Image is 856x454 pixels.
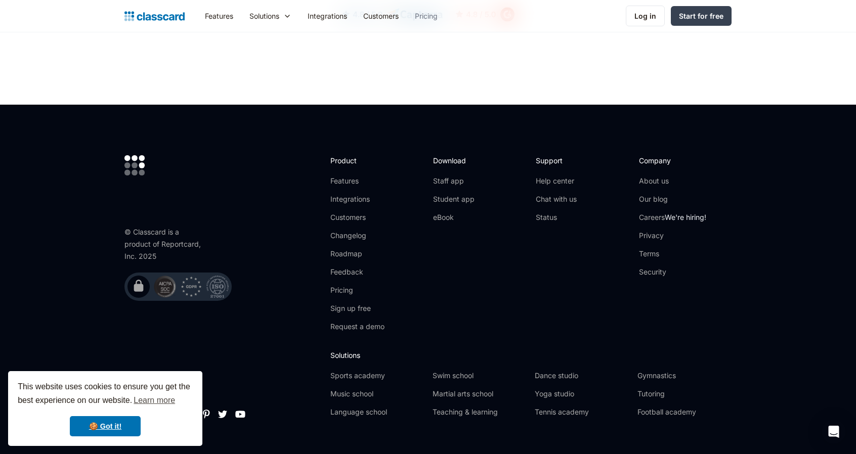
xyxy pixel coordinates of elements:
[634,11,656,21] div: Log in
[433,371,527,381] a: Swim school
[637,407,732,417] a: Football academy
[679,11,723,21] div: Start for free
[639,231,706,241] a: Privacy
[433,155,475,166] h2: Download
[536,194,577,204] a: Chat with us
[330,389,424,399] a: Music school
[637,389,732,399] a: Tutoring
[299,5,355,27] a: Integrations
[197,5,241,27] a: Features
[132,393,177,408] a: learn more about cookies
[355,5,407,27] a: Customers
[70,416,141,436] a: dismiss cookie message
[535,407,629,417] a: Tennis academy
[433,194,475,204] a: Student app
[330,303,384,313] a: Sign up free
[330,267,384,277] a: Feedback
[241,5,299,27] div: Solutions
[536,212,577,222] a: Status
[330,322,384,332] a: Request a demo
[671,6,732,26] a: Start for free
[8,371,202,446] div: cookieconsent
[124,9,185,23] a: Logo
[639,155,706,166] h2: Company
[536,155,577,166] h2: Support
[330,194,384,204] a: Integrations
[639,194,706,204] a: Our blog
[407,5,446,27] a: Pricing
[124,226,205,262] div: © Classcard is a product of Reportcard, Inc. 2025
[433,212,475,222] a: eBook
[639,212,706,222] a: CareersWe're hiring!
[218,409,227,419] a: 
[18,381,193,408] span: This website uses cookies to ensure you get the best experience on our website.
[203,409,210,419] a: 
[330,176,384,186] a: Features
[536,176,577,186] a: Help center
[235,409,245,419] a: 
[639,267,706,277] a: Security
[249,11,279,21] div: Solutions
[433,176,475,186] a: Staff app
[626,6,665,26] a: Log in
[330,231,384,241] a: Changelog
[665,213,706,221] span: We're hiring!
[639,249,706,259] a: Terms
[433,389,527,399] a: Martial arts school
[330,249,384,259] a: Roadmap
[330,155,384,166] h2: Product
[535,371,629,381] a: Dance studio
[330,407,424,417] a: Language school
[822,420,846,444] div: Open Intercom Messenger
[330,285,384,295] a: Pricing
[535,389,629,399] a: Yoga studio
[330,212,384,222] a: Customers
[330,371,424,381] a: Sports academy
[637,371,732,381] a: Gymnastics
[330,350,732,360] h2: Solutions
[433,407,527,417] a: Teaching & learning
[639,176,706,186] a: About us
